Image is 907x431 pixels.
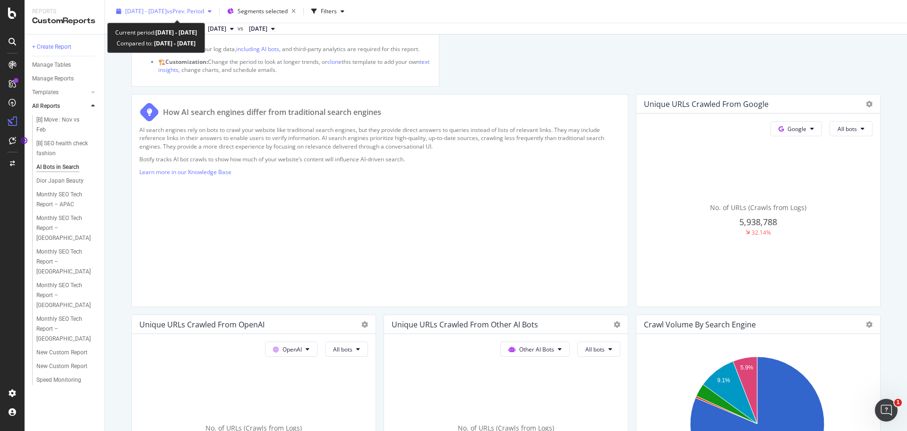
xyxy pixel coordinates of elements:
[20,136,28,145] div: Tooltip anchor
[830,121,873,136] button: All bots
[36,247,94,277] div: Monthly SEO Tech Report – JAPAN
[636,94,881,307] div: Unique URLs Crawled from GoogleGoogleAll botsNo. of URLs (Crawls from Logs)5,938,78832.14%
[875,399,898,422] iframe: Intercom live chat
[36,247,98,277] a: Monthly SEO Tech Report – [GEOGRAPHIC_DATA]
[236,45,279,53] a: including AI bots
[36,115,98,135] a: [B] Move : Nov vs Feb
[585,345,605,353] span: All bots
[36,361,87,371] div: New Custom Report
[238,24,245,33] span: vs
[36,176,84,186] div: Dior Japan Beauty
[153,39,196,47] b: [DATE] - [DATE]
[644,320,756,329] div: Crawl Volume By Search Engine
[139,320,265,329] div: Unique URLs Crawled from OpenAI
[158,58,429,74] a: text insights
[32,74,74,84] div: Manage Reports
[752,229,771,237] div: 32.14%
[710,203,806,212] span: No. of URLs (Crawls from Logs)
[36,348,98,358] a: New Custom Report
[325,342,368,357] button: All bots
[115,27,197,38] div: Current period:
[740,365,753,371] text: 5.9%
[36,162,79,172] div: AI Bots in Search
[333,345,352,353] span: All bots
[500,342,570,357] button: Other AI Bots
[204,23,238,35] button: [DATE]
[36,213,94,243] div: Monthly SEO Tech Report – Europe
[894,399,902,406] span: 1
[131,94,628,307] div: How AI search engines differ from traditional search enginesAI search engines rely on bots to cra...
[36,162,98,172] a: AI Bots in Search
[321,7,337,15] div: Filters
[32,42,98,52] a: + Create Report
[125,7,167,15] span: [DATE] - [DATE]
[117,38,196,49] div: Compared to:
[139,126,620,150] p: AI search engines rely on bots to crawl your website like traditional search engines, but they pr...
[32,60,98,70] a: Manage Tables
[32,16,97,26] div: CustomReports
[770,121,822,136] button: Google
[238,7,288,15] span: Segments selected
[245,23,279,35] button: [DATE]
[644,99,769,109] div: Unique URLs Crawled from Google
[32,8,97,16] div: Reports
[717,377,730,384] text: 9.1%
[32,42,71,52] div: + Create Report
[36,281,98,310] a: Monthly SEO Tech Report – [GEOGRAPHIC_DATA]
[36,375,81,385] div: Speed Monitoring
[163,107,381,118] div: How AI search engines differ from traditional search engines
[838,125,857,133] span: All bots
[36,213,98,243] a: Monthly SEO Tech Report – [GEOGRAPHIC_DATA]
[739,216,777,228] span: 5,938,788
[223,4,299,19] button: Segments selected
[36,314,98,344] a: Monthly SEO Tech Report – [GEOGRAPHIC_DATA]
[36,361,98,371] a: New Custom Report
[32,74,98,84] a: Manage Reports
[577,342,620,357] button: All bots
[208,25,226,33] span: 2025 Aug. 29th
[139,155,620,163] p: Botify tracks AI bot crawls to show how much of your website’s content will influence AI-driven s...
[155,28,197,36] b: [DATE] - [DATE]
[249,25,267,33] span: 2025 Feb. 19th
[36,190,98,210] a: Monthly SEO Tech Report – APAC
[36,281,94,310] div: Monthly SEO Tech Report – KOREA
[158,58,431,74] p: 🏗️ Change the period to look at longer trends, or this template to add your own , change charts, ...
[787,125,806,133] span: Google
[36,348,87,358] div: New Custom Report
[327,58,342,66] a: clone
[165,58,208,66] strong: Customization:
[519,345,554,353] span: Other AI Bots
[139,168,231,176] a: Learn more in our Knowledge Base
[36,314,94,344] div: Monthly SEO Tech Report – United States
[36,139,98,158] a: [B] SEO health check fashion
[32,60,71,70] div: Manage Tables
[308,4,348,19] button: Filters
[36,176,98,186] a: Dior Japan Beauty
[36,115,89,135] div: [B] Move : Nov vs Feb
[265,342,317,357] button: OpenAI
[36,139,91,158] div: [B] SEO health check fashion
[36,190,92,210] div: Monthly SEO Tech Report – APAC
[282,345,302,353] span: OpenAI
[32,88,88,97] a: Templates
[392,320,538,329] div: Unique URLs Crawled from Other AI Bots
[36,375,98,385] a: Speed Monitoring
[32,88,59,97] div: Templates
[158,45,431,53] p: 🗂️ Your log data, , and third-party analytics are required for this report.
[112,4,215,19] button: [DATE] - [DATE]vsPrev. Period
[167,7,204,15] span: vs Prev. Period
[32,101,60,111] div: All Reports
[32,101,88,111] a: All Reports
